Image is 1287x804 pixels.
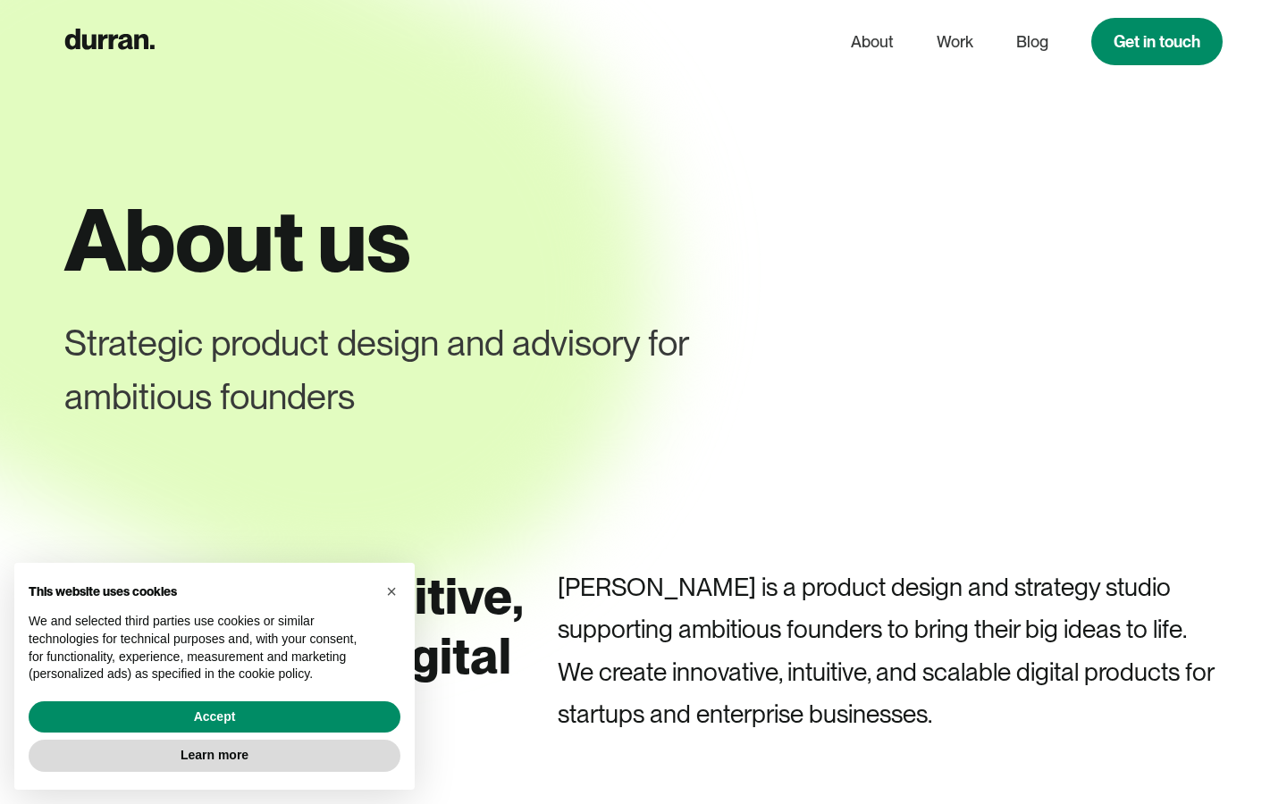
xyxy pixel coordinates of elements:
[29,701,400,733] button: Accept
[29,740,400,772] button: Learn more
[64,316,837,423] div: Strategic product design and advisory for ambitious founders
[29,584,372,599] h2: This website uses cookies
[1016,25,1048,59] a: Blog
[64,24,155,59] a: home
[377,577,406,606] button: Close this notice
[851,25,894,59] a: About
[558,566,1223,736] p: [PERSON_NAME] is a product design and strategy studio supporting ambitious founders to bring thei...
[29,613,372,683] p: We and selected third parties use cookies or similar technologies for technical purposes and, wit...
[386,582,397,601] span: ×
[937,25,973,59] a: Work
[1091,18,1223,65] a: Get in touch
[64,193,1223,288] h1: About us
